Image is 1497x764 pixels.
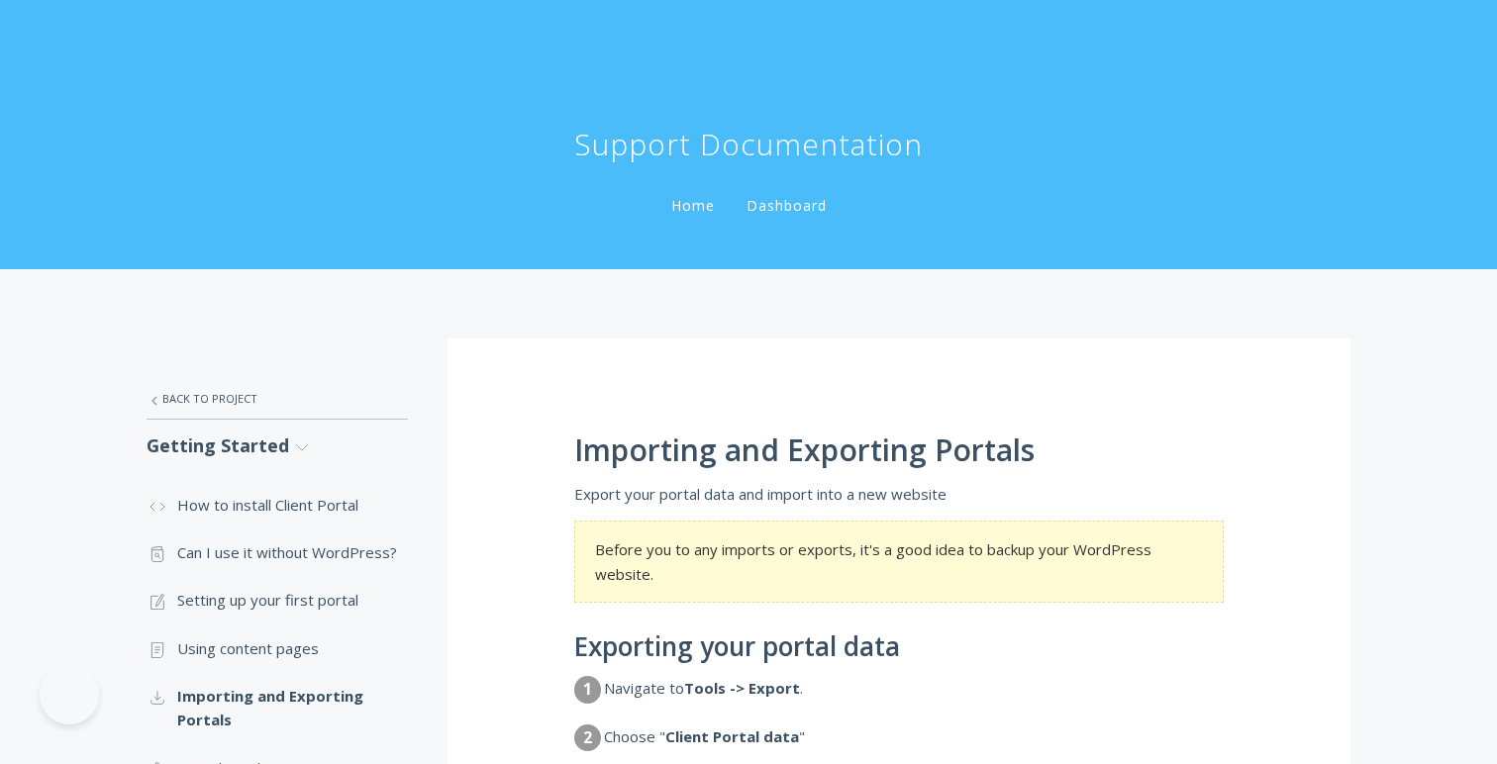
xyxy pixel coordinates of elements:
[574,676,601,703] dt: 1
[574,521,1224,603] section: Before you to any imports or exports, it's a good idea to backup your WordPress website.
[147,528,408,576] a: Can I use it without WordPress?
[665,726,799,746] strong: Client Portal data
[684,678,800,698] strong: Tools -> Export
[574,433,1224,467] h1: Importing and Exporting Portals
[574,724,601,751] dt: 2
[574,482,1224,506] p: Export your portal data and import into a new website
[40,665,99,724] iframe: Toggle Customer Support
[147,576,408,623] a: Setting up your first portal
[147,672,408,744] a: Importing and Exporting Portals
[574,632,1224,662] h2: Exporting your portal data
[147,420,408,472] a: Getting Started
[604,676,1224,718] dd: Navigate to .
[743,196,831,215] a: Dashboard
[147,481,408,528] a: How to install Client Portal
[574,125,923,164] h1: Support Documentation
[147,624,408,672] a: Using content pages
[667,196,719,215] a: Home
[147,378,408,420] a: Back to Project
